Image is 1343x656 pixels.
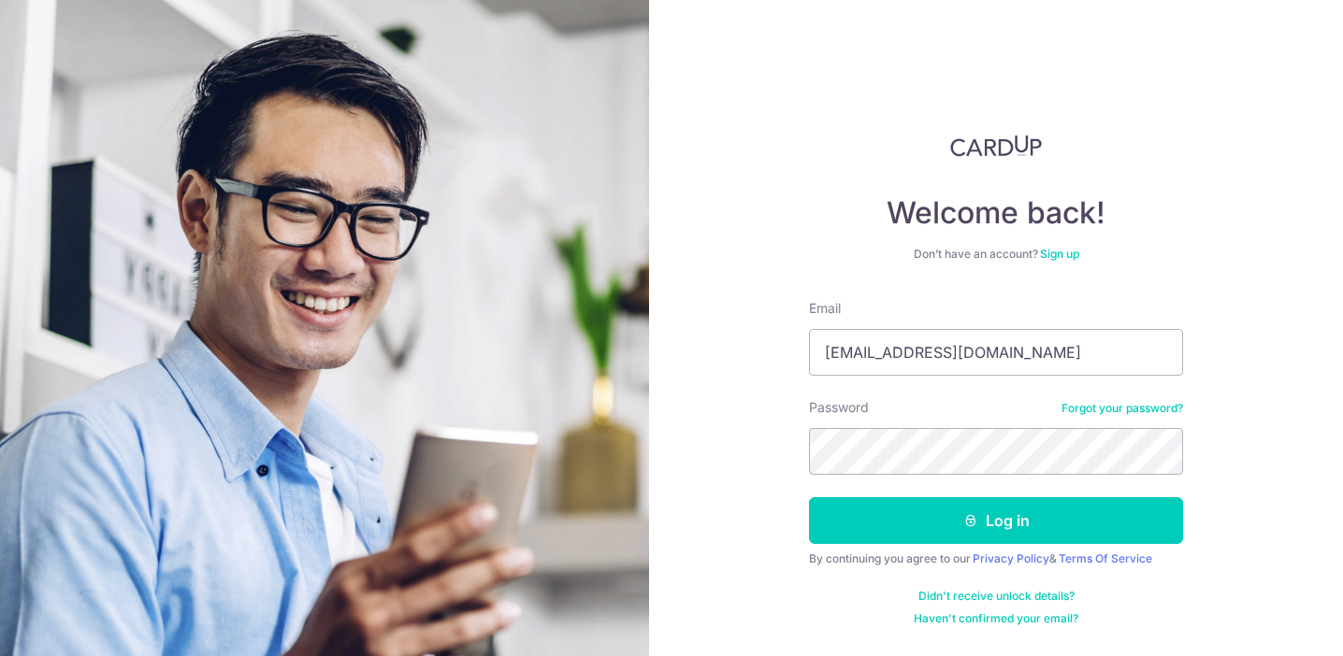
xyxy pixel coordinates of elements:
[1059,551,1152,565] a: Terms Of Service
[809,497,1183,544] button: Log in
[973,551,1049,565] a: Privacy Policy
[809,329,1183,376] input: Enter your Email
[950,135,1042,157] img: CardUp Logo
[918,589,1075,604] a: Didn't receive unlock details?
[809,551,1183,566] div: By continuing you agree to our &
[914,611,1078,626] a: Haven't confirmed your email?
[809,398,869,417] label: Password
[809,194,1183,232] h4: Welcome back!
[1040,247,1079,261] a: Sign up
[1061,401,1183,416] a: Forgot your password?
[809,247,1183,262] div: Don’t have an account?
[809,299,841,318] label: Email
